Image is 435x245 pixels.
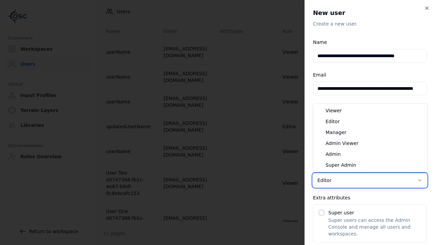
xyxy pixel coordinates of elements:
span: Admin Viewer [326,140,359,147]
span: Super Admin [326,162,356,168]
span: Editor [326,118,340,125]
span: Viewer [326,107,342,114]
span: Manager [326,129,346,136]
span: Admin [326,151,341,158]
